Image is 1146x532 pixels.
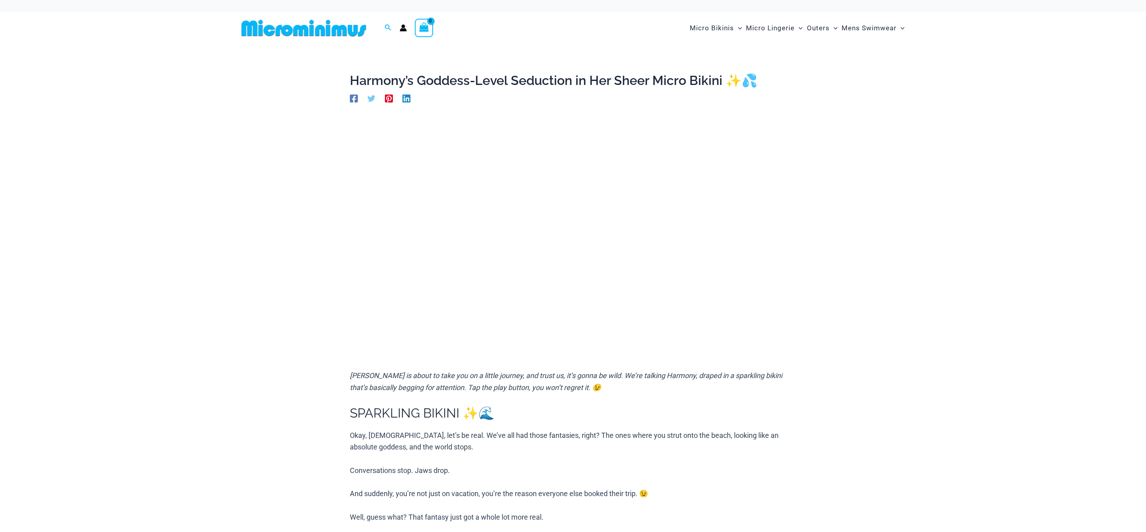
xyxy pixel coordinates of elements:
a: Micro BikinisMenu ToggleMenu Toggle [688,16,744,40]
a: OutersMenu ToggleMenu Toggle [805,16,840,40]
a: Linkedin [402,94,410,102]
a: Micro LingerieMenu ToggleMenu Toggle [744,16,805,40]
a: Twitter [367,94,375,102]
span: Menu Toggle [830,18,838,38]
img: MM SHOP LOGO FLAT [238,19,369,37]
span: And suddenly, you’re not just on vacation, you’re the reason everyone else booked their trip. 😉 [350,489,648,498]
a: View Shopping Cart, empty [415,19,433,37]
span: Menu Toggle [897,18,905,38]
h1: Harmony’s Goddess-Level Seduction in Her Sheer Micro Bikini ✨💦 [350,73,796,88]
a: Pinterest [385,94,393,102]
a: Search icon link [385,23,392,33]
span: Menu Toggle [734,18,742,38]
span: Micro Lingerie [746,18,795,38]
a: Account icon link [400,24,407,32]
span: Mens Swimwear [842,18,897,38]
span: Well, guess what? That fantasy just got a whole lot more real. [350,513,544,521]
em: [PERSON_NAME] is about to take you on a little journey, and trust us, it’s gonna be wild. We’re t... [350,371,782,392]
nav: Site Navigation [687,15,908,41]
span: 🌊 [479,406,495,420]
span: Outers [807,18,830,38]
span: Conversations stop. Jaws drop. [350,466,450,475]
a: Facebook [350,94,358,102]
span: SPARKLING BIKINI ✨ [350,406,479,420]
span: Okay, [DEMOGRAPHIC_DATA], let’s be real. We’ve all had those fantasies, right? The ones where you... [350,431,779,451]
a: Mens SwimwearMenu ToggleMenu Toggle [840,16,907,40]
span: Menu Toggle [795,18,803,38]
span: Micro Bikinis [690,18,734,38]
